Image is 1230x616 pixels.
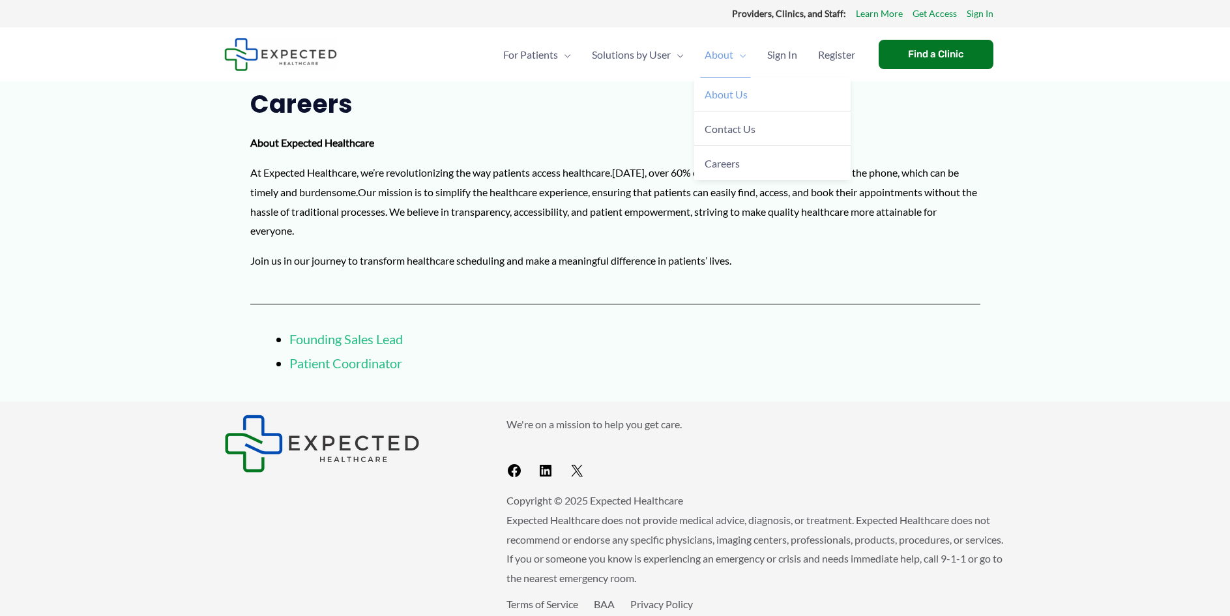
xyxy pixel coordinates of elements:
img: Expected Healthcare Logo - side, dark font, small [224,415,420,473]
aside: Footer Widget 2 [506,415,1006,484]
span: Menu Toggle [733,32,746,78]
span: Expected Healthcare does not provide medical advice, diagnosis, or treatment. Expected Healthcare... [506,514,1003,584]
a: For PatientsMenu Toggle [493,32,581,78]
span: Menu Toggle [671,32,684,78]
span: [DATE], over 60% of our appointments are made over the phone, which can be timely and burdensome. [250,166,959,198]
aside: Footer Widget 1 [224,415,474,473]
strong: About Expected Healthcare [250,136,374,149]
a: Privacy Policy [630,598,693,610]
span: Menu Toggle [558,32,571,78]
span: Register [818,32,855,78]
span: We believe in transparency, accessibility, and patient empowerment, striving to make quality heal... [250,205,937,237]
a: BAA [594,598,615,610]
strong: Providers, Clinics, and Staff: [732,8,846,19]
p: Join us in our journey to transform healthcare scheduling and make a meaningful difference in pat... [250,251,980,271]
a: Patient Coordinator [289,355,402,371]
h2: Careers [250,88,980,120]
span: Careers [705,157,740,169]
img: Expected Healthcare Logo - side, dark font, small [224,38,337,71]
a: Solutions by UserMenu Toggle [581,32,694,78]
p: We're on a mission to help you get care. [506,415,1006,434]
span: For Patients [503,32,558,78]
span: Sign In [767,32,797,78]
p: At Expected Healthcare, we’re revolutionizing the way patients access healthcare. [250,163,980,241]
nav: Primary Site Navigation [493,32,866,78]
span: About [705,32,733,78]
span: Our mission is to simplify the healthcare experience, ensuring that patients can easily find, acc... [250,186,977,218]
a: Careers [694,146,851,180]
a: Register [808,32,866,78]
span: About Us [705,88,748,100]
a: Contact Us [694,111,851,146]
a: Founding Sales Lead [289,331,403,347]
span: Copyright © 2025 Expected Healthcare [506,494,683,506]
span: Solutions by User [592,32,671,78]
span: Contact Us [705,123,755,135]
a: Get Access [913,5,957,22]
a: Sign In [757,32,808,78]
a: Terms of Service [506,598,578,610]
a: Learn More [856,5,903,22]
a: AboutMenu Toggle [694,32,757,78]
a: Sign In [967,5,993,22]
a: About Us [694,78,851,112]
a: Find a Clinic [879,40,993,69]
